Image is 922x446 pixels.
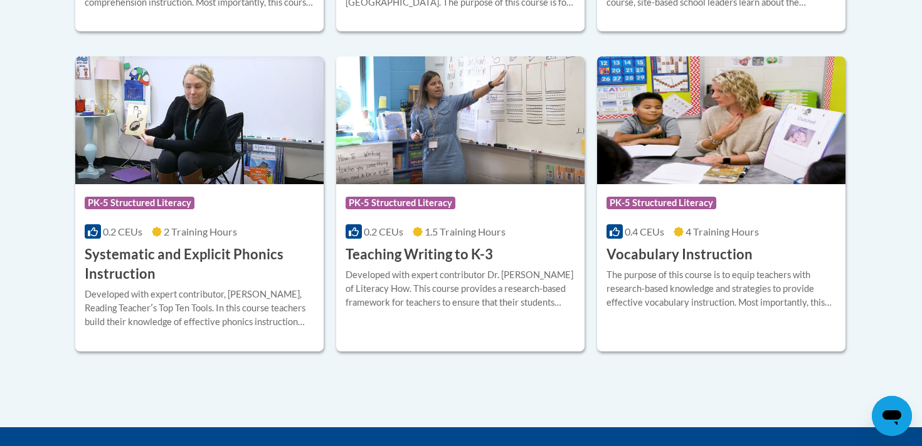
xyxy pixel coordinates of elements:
[336,56,585,184] img: Course Logo
[607,245,753,264] h3: Vocabulary Instruction
[607,197,716,209] span: PK-5 Structured Literacy
[364,226,403,237] span: 0.2 CEUs
[85,288,314,329] div: Developed with expert contributor, [PERSON_NAME], Reading Teacherʹs Top Ten Tools. In this course...
[75,56,324,184] img: Course Logo
[625,226,664,237] span: 0.4 CEUs
[872,396,912,436] iframe: Button to launch messaging window
[85,197,194,209] span: PK-5 Structured Literacy
[336,56,585,351] a: Course LogoPK-5 Structured Literacy0.2 CEUs1.5 Training Hours Teaching Writing to K-3Developed wi...
[164,226,237,237] span: 2 Training Hours
[607,268,836,309] div: The purpose of this course is to equip teachers with research-based knowledge and strategies to p...
[75,56,324,351] a: Course LogoPK-5 Structured Literacy0.2 CEUs2 Training Hours Systematic and Explicit Phonics Instr...
[597,56,845,184] img: Course Logo
[597,56,845,351] a: Course LogoPK-5 Structured Literacy0.4 CEUs4 Training Hours Vocabulary InstructionThe purpose of ...
[425,226,506,237] span: 1.5 Training Hours
[103,226,142,237] span: 0.2 CEUs
[346,245,493,264] h3: Teaching Writing to K-3
[85,245,314,284] h3: Systematic and Explicit Phonics Instruction
[346,268,575,309] div: Developed with expert contributor Dr. [PERSON_NAME] of Literacy How. This course provides a resea...
[346,197,455,209] span: PK-5 Structured Literacy
[686,226,759,237] span: 4 Training Hours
